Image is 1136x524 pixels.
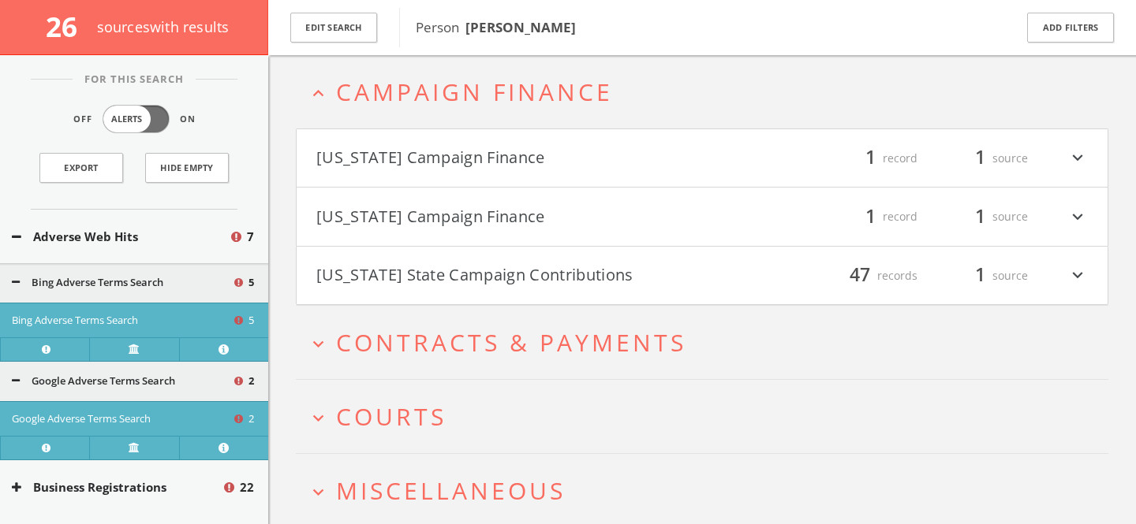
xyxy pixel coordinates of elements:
[308,83,329,104] i: expand_less
[12,411,232,427] button: Google Adverse Terms Search
[416,18,576,36] span: Person
[336,474,566,507] span: Miscellaneous
[290,13,377,43] button: Edit Search
[39,153,123,183] a: Export
[1067,203,1088,230] i: expand_more
[843,262,877,289] span: 47
[858,144,883,172] span: 1
[336,76,613,108] span: Campaign Finance
[933,203,1028,230] div: source
[1067,145,1088,172] i: expand_more
[858,203,883,230] span: 1
[240,478,254,496] span: 22
[336,400,447,433] span: Courts
[12,228,229,246] button: Adverse Web Hits
[933,262,1028,289] div: source
[316,262,702,289] button: [US_STATE] State Campaign Contributions
[465,18,576,36] b: [PERSON_NAME]
[12,478,222,496] button: Business Registrations
[248,373,254,389] span: 2
[89,337,178,361] a: Verify at source
[12,275,232,291] button: Bing Adverse Terms Search
[308,333,329,355] i: expand_more
[89,436,178,459] a: Verify at source
[308,329,1108,355] button: expand_moreContracts & Payments
[968,203,992,230] span: 1
[46,8,91,45] span: 26
[1027,13,1114,43] button: Add Filters
[248,275,254,291] span: 5
[308,478,1108,504] button: expand_moreMiscellaneous
[823,262,917,289] div: records
[247,228,254,246] span: 7
[823,145,917,172] div: record
[968,144,992,172] span: 1
[12,373,232,389] button: Google Adverse Terms Search
[73,72,196,87] span: For This Search
[145,153,229,183] button: Hide Empty
[308,407,329,429] i: expand_more
[308,403,1108,429] button: expand_moreCourts
[308,481,329,503] i: expand_more
[97,17,230,36] span: source s with results
[308,79,1108,105] button: expand_lessCampaign Finance
[248,411,254,427] span: 2
[12,313,232,329] button: Bing Adverse Terms Search
[316,145,702,172] button: [US_STATE] Campaign Finance
[1067,262,1088,289] i: expand_more
[336,326,686,359] span: Contracts & Payments
[933,145,1028,172] div: source
[316,203,702,230] button: [US_STATE] Campaign Finance
[248,313,254,329] span: 5
[968,262,992,289] span: 1
[180,113,196,126] span: On
[823,203,917,230] div: record
[73,113,92,126] span: Off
